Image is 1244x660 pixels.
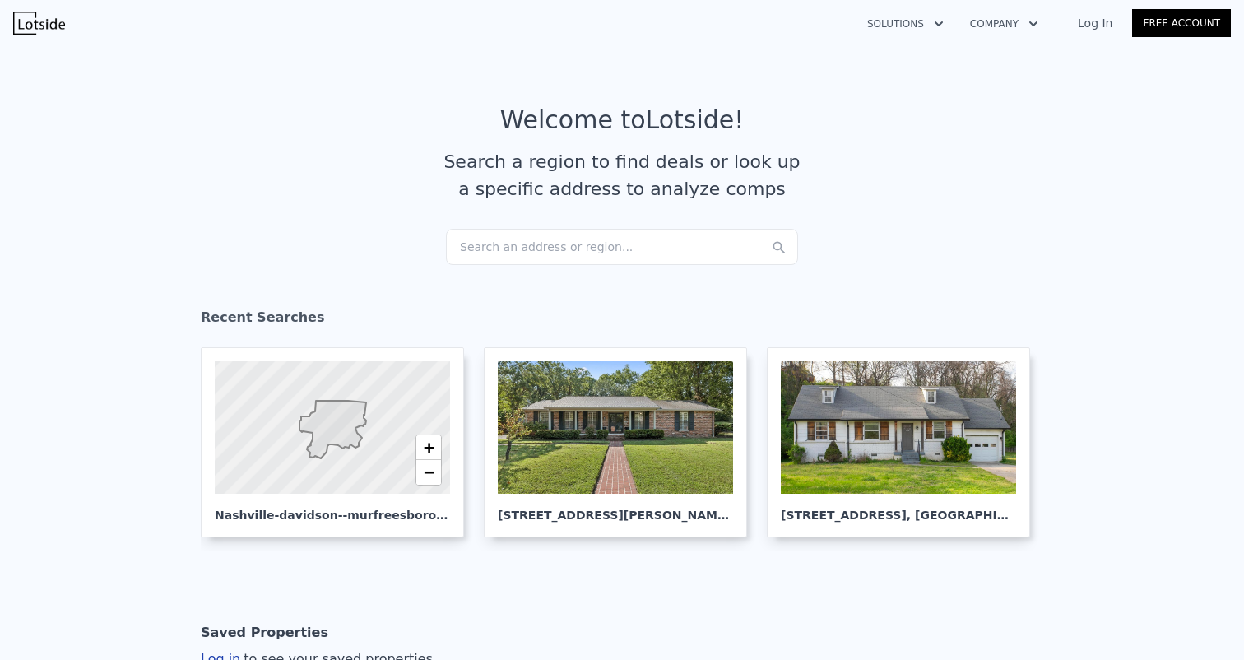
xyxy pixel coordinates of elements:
a: [STREET_ADDRESS], [GEOGRAPHIC_DATA] [767,347,1043,537]
a: Log In [1058,15,1132,31]
div: Search an address or region... [446,229,798,265]
span: − [424,462,434,482]
div: Recent Searches [201,295,1043,347]
div: Nashville-davidson--murfreesboro--[GEOGRAPHIC_DATA] [215,494,450,523]
div: [STREET_ADDRESS][PERSON_NAME] , [GEOGRAPHIC_DATA] [498,494,733,523]
a: Free Account [1132,9,1231,37]
span: + [424,437,434,458]
a: [STREET_ADDRESS][PERSON_NAME], [GEOGRAPHIC_DATA] [484,347,760,537]
div: Welcome to Lotside ! [500,105,745,135]
img: Lotside [13,12,65,35]
div: Saved Properties [201,616,328,649]
button: Company [957,9,1051,39]
a: Zoom out [416,460,441,485]
div: Search a region to find deals or look up a specific address to analyze comps [438,148,806,202]
div: [STREET_ADDRESS] , [GEOGRAPHIC_DATA] [781,494,1016,523]
button: Solutions [854,9,957,39]
a: Zoom in [416,435,441,460]
a: Nashville-davidson--murfreesboro--[GEOGRAPHIC_DATA] [201,347,477,537]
